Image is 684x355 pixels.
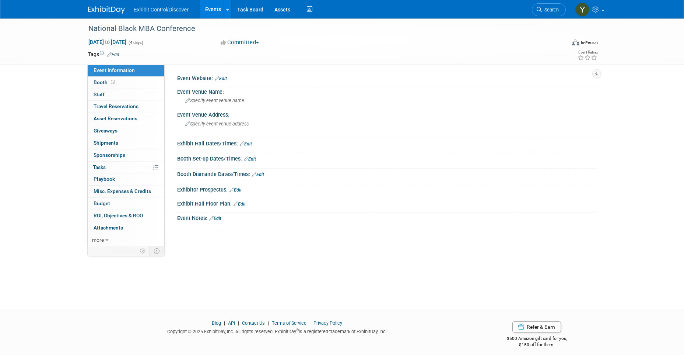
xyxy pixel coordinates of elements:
div: Event Venue Address: [177,109,596,118]
td: Tags [88,51,119,58]
a: Edit [209,216,221,221]
td: Personalize Event Tab Strip [137,246,150,256]
img: Yliana Perez [575,3,589,17]
a: Privacy Policy [313,320,342,326]
a: Edit [229,187,242,193]
span: Specify event venue name [185,98,244,103]
span: Misc. Expenses & Credits [94,188,151,194]
span: to [104,39,111,45]
a: more [88,234,164,246]
td: Toggle Event Tabs [149,246,164,256]
a: Misc. Expenses & Credits [88,186,164,197]
div: Event Format [522,38,598,49]
div: $150 off for them. [477,342,596,348]
a: Edit [107,52,119,57]
span: | [308,320,312,326]
a: Blog [212,320,221,326]
a: Booth [88,77,164,89]
span: Sponsorships [94,152,125,158]
div: Event Rating [578,51,597,54]
div: Copyright © 2025 ExhibitDay, Inc. All rights reserved. ExhibitDay is a registered trademark of Ex... [88,327,467,335]
a: Edit [234,201,246,207]
a: ROI, Objectives & ROO [88,210,164,222]
span: Travel Reservations [94,103,138,109]
a: Event Information [88,65,164,76]
span: Exhibit Control/Discover [134,7,189,13]
a: Attachments [88,222,164,234]
div: Exhibit Hall Dates/Times: [177,138,596,148]
span: Tasks [93,164,106,170]
div: Exhibitor Prospectus: [177,184,596,194]
span: Shipments [94,140,118,146]
button: Committed [218,39,262,46]
span: Staff [94,92,105,97]
span: Asset Reservations [94,116,137,121]
span: more [92,237,104,243]
img: Format-Inperson.png [572,39,579,45]
div: In-Person [580,40,598,45]
a: Sponsorships [88,149,164,161]
div: Event Website: [177,73,596,82]
span: Playbook [94,176,115,182]
img: ExhibitDay [88,6,125,14]
a: Staff [88,89,164,101]
span: | [266,320,271,326]
span: Giveaways [94,128,117,134]
div: $500 Amazon gift card for you, [477,331,596,348]
a: Playbook [88,173,164,185]
div: Event Venue Name: [177,86,596,96]
a: Travel Reservations [88,101,164,113]
span: Booth [94,79,116,85]
a: Edit [244,156,256,162]
span: Attachments [94,225,123,231]
span: | [236,320,241,326]
a: Edit [215,76,227,81]
a: Terms of Service [272,320,306,326]
div: Exhibit Hall Floor Plan: [177,198,596,208]
span: (4 days) [128,40,143,45]
span: [DATE] [DATE] [88,39,127,45]
a: Edit [252,172,264,177]
a: Giveaways [88,125,164,137]
a: Contact Us [242,320,265,326]
a: Refer & Earn [512,321,561,332]
a: Budget [88,198,164,210]
sup: ® [296,328,299,332]
span: Booth not reserved yet [109,79,116,85]
span: | [222,320,227,326]
span: Search [542,7,559,13]
a: Shipments [88,137,164,149]
div: National Black MBA Conference [86,22,555,35]
a: Search [532,3,566,16]
div: Booth Dismantle Dates/Times: [177,169,596,178]
a: Edit [240,141,252,147]
div: Booth Set-up Dates/Times: [177,153,596,163]
a: API [228,320,235,326]
div: Event Notes: [177,213,596,222]
a: Asset Reservations [88,113,164,125]
span: Specify event venue address [185,121,249,127]
a: Tasks [88,162,164,173]
span: Event Information [94,67,135,73]
span: ROI, Objectives & ROO [94,213,143,218]
span: Budget [94,200,110,206]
